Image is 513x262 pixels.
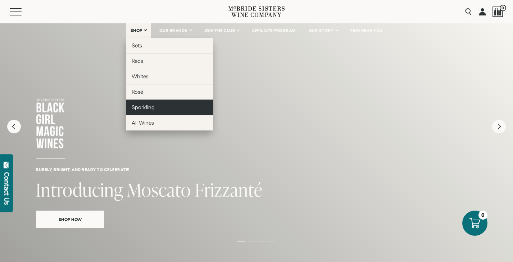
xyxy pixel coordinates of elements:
li: Page dot 4 [268,242,276,242]
a: FIND NEAR YOU [346,23,387,38]
div: 0 [478,211,487,220]
a: Reds [126,53,213,69]
a: Shop Now [36,211,104,228]
button: Mobile Menu Trigger [10,8,36,15]
span: JOIN THE CLUB [204,28,235,33]
a: OUR STORY [304,23,342,38]
button: Previous [7,120,21,133]
a: Rosé [126,84,213,100]
span: Shop Now [46,215,95,224]
span: OUR BRANDS [159,28,187,33]
span: FIND NEAR YOU [350,28,383,33]
li: Page dot 2 [248,242,255,242]
span: All Wines [132,120,154,126]
li: Page dot 3 [258,242,265,242]
span: Frizzanté [195,177,263,202]
span: Rosé [132,89,143,95]
a: OUR BRANDS [155,23,196,38]
a: Sparkling [126,100,213,115]
span: Sparkling [132,104,155,110]
span: Introducing [36,177,123,202]
button: Next [492,120,506,133]
span: 0 [500,5,506,11]
span: Reds [132,58,143,64]
span: SHOP [131,28,143,33]
span: OUR STORY [309,28,334,33]
a: Sets [126,38,213,53]
span: AFFILIATE PROGRAM [252,28,296,33]
div: Contact Us [3,172,10,205]
li: Page dot 1 [237,242,245,242]
a: Whites [126,69,213,84]
a: SHOP [126,23,151,38]
a: All Wines [126,115,213,130]
a: AFFILIATE PROGRAM [247,23,300,38]
span: Moscato [127,177,191,202]
h6: Bubbly, bright, and ready to celebrate! [36,167,477,172]
a: JOIN THE CLUB [200,23,244,38]
span: Sets [132,42,142,49]
span: Whites [132,73,149,79]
